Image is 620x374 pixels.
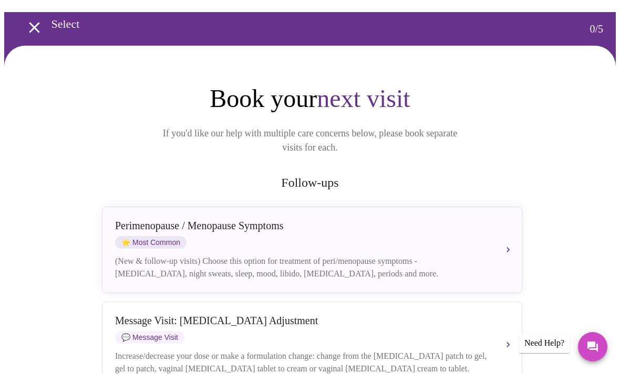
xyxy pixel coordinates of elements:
[115,220,488,232] div: Perimenopause / Menopause Symptoms
[102,207,522,293] button: Perimenopause / Menopause SymptomsstarMost Common(New & follow-up visits) Choose this option for ...
[100,176,520,190] h2: Follow-ups
[121,333,130,341] span: message
[115,331,184,344] span: Message Visit
[100,83,520,114] h1: Book your
[115,315,488,327] div: Message Visit: [MEDICAL_DATA] Adjustment
[121,238,130,247] span: star
[578,332,607,361] button: Messages
[115,236,187,249] span: Most Common
[51,17,548,31] h3: Select
[115,255,488,280] div: (New & follow-up visits) Choose this option for treatment of peri/menopause symptoms - [MEDICAL_D...
[590,23,603,35] h3: 0 / 5
[148,126,472,155] p: If you'd like our help with multiple care concerns below, please book separate visits for each.
[519,333,570,353] div: Need Help?
[19,12,50,43] button: open drawer
[317,84,410,112] span: next visit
